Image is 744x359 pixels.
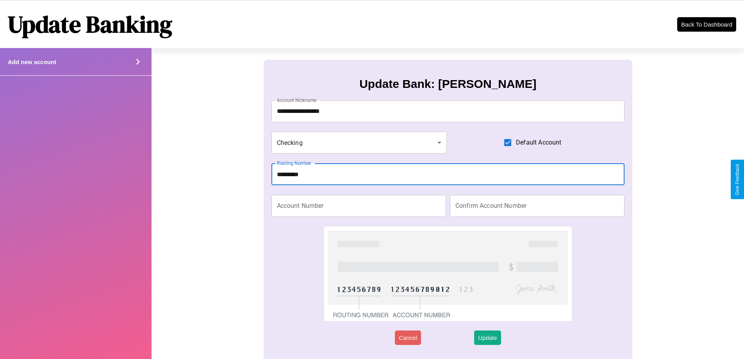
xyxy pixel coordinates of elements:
span: Default Account [516,138,561,147]
label: Account Nickname [277,97,317,104]
h4: Add new account [8,59,56,65]
label: Routing Number [277,160,311,166]
img: check [324,227,571,321]
div: Give Feedback [735,164,740,195]
button: Cancel [395,330,421,345]
button: Back To Dashboard [677,17,736,32]
h1: Update Banking [8,8,172,40]
button: Update [474,330,501,345]
h3: Update Bank: [PERSON_NAME] [359,77,536,91]
div: Checking [271,132,447,154]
